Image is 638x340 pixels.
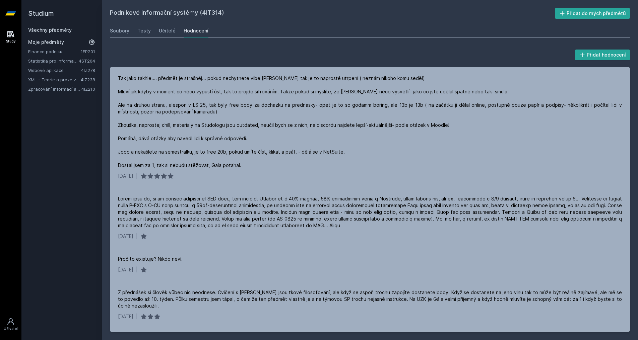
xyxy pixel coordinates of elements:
a: Testy [137,24,151,37]
div: [DATE] [118,313,133,320]
div: | [136,233,138,240]
button: Přidat do mých předmětů [555,8,630,19]
div: Soubory [110,27,129,34]
div: Proč to existuje? Nikdo neví. [118,256,183,262]
a: Zpracování informací a znalostí [28,86,81,92]
h2: Podnikové informační systémy (4IT314) [110,8,555,19]
a: Study [1,27,20,47]
span: Moje předměty [28,39,64,46]
div: | [136,266,138,273]
a: 1FP201 [81,49,95,54]
div: Tak jako takhle.... předmět je strašněj... pokud nechytnete vibe [PERSON_NAME] tak je to naprosté... [118,75,622,169]
a: Uživatel [1,314,20,335]
a: Webové aplikace [28,67,81,74]
div: | [136,173,138,179]
a: Hodnocení [184,24,208,37]
a: Učitelé [159,24,176,37]
a: 4IZ278 [81,68,95,73]
a: Všechny předměty [28,27,72,33]
div: Study [6,39,16,44]
div: Z přednášek si člověk vůbec nic neodnese. Cvičení s [PERSON_NAME] jsou tkové filosofování, ale kd... [118,289,622,309]
a: XML - Teorie a praxe značkovacích jazyků [28,76,81,83]
div: [DATE] [118,266,133,273]
div: Hodnocení [184,27,208,34]
div: Lorem ipsu do, si am consec adipisci el SED doei., tem incidid. Utlabor et d 40% magnaa, 58% enim... [118,195,622,229]
a: 4IZ210 [81,86,95,92]
div: [DATE] [118,173,133,179]
div: [DATE] [118,233,133,240]
a: Soubory [110,24,129,37]
div: Uživatel [4,326,18,331]
div: Testy [137,27,151,34]
button: Přidat hodnocení [575,50,630,60]
a: Finance podniku [28,48,81,55]
a: 4ST204 [79,58,95,64]
a: 4IZ238 [81,77,95,82]
div: Učitelé [159,27,176,34]
a: Statistika pro informatiky [28,58,79,64]
div: | [136,313,138,320]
